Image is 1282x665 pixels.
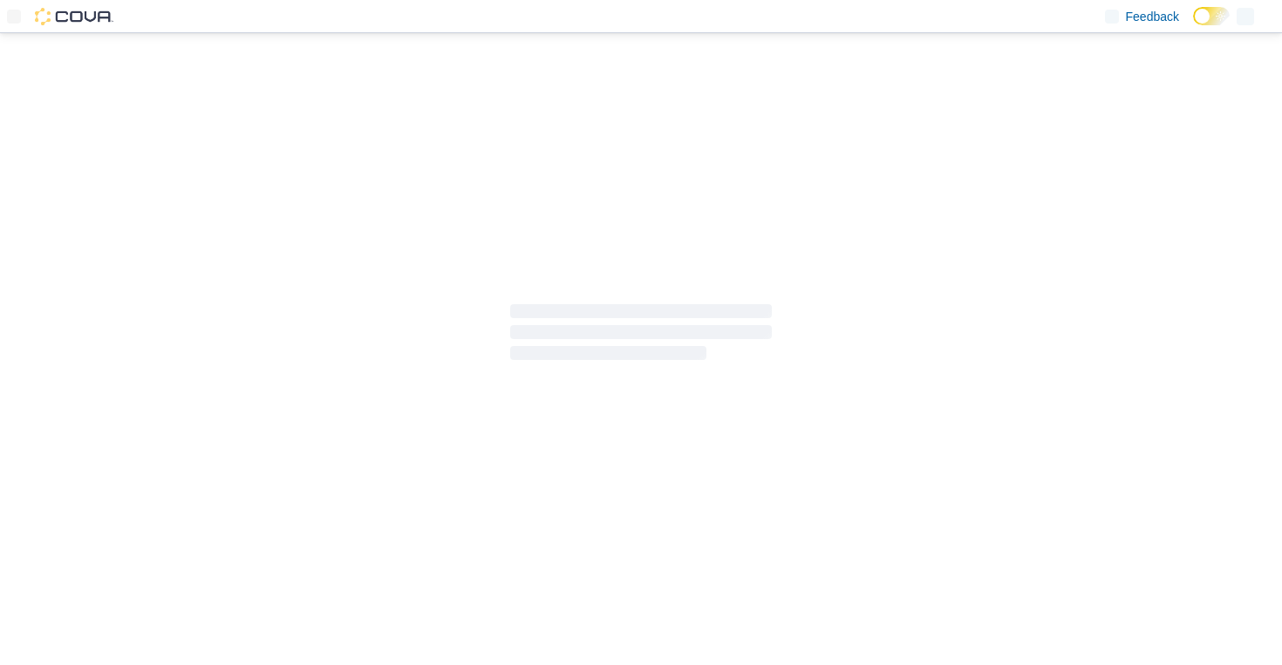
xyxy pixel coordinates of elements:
[35,8,113,25] img: Cova
[1193,25,1194,26] span: Dark Mode
[1193,7,1230,25] input: Dark Mode
[1126,8,1179,25] span: Feedback
[510,308,772,363] span: Loading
